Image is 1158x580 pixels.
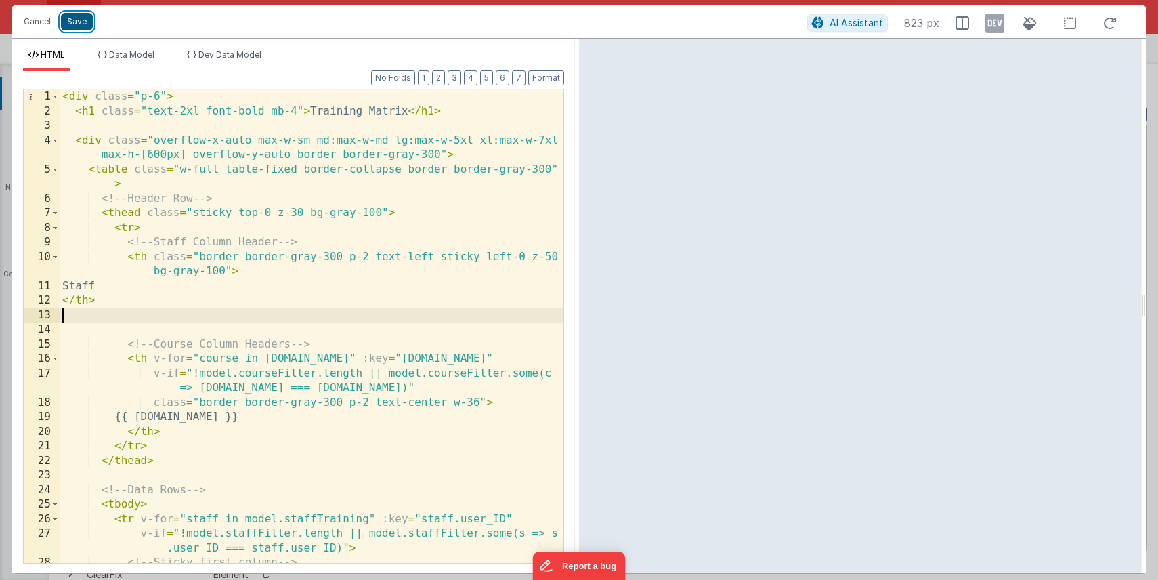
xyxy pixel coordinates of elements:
span: Data Model [109,49,154,60]
div: 9 [24,235,60,250]
div: 2 [24,104,60,119]
div: 16 [24,352,60,367]
div: 19 [24,410,60,425]
div: 10 [24,250,60,279]
div: 20 [24,425,60,440]
div: 23 [24,468,60,483]
iframe: Marker.io feedback button [533,552,626,580]
div: 24 [24,483,60,498]
div: 11 [24,279,60,294]
div: 7 [24,206,60,221]
button: 2 [432,70,445,85]
div: 5 [24,163,60,192]
div: 17 [24,367,60,396]
div: 6 [24,192,60,207]
div: 15 [24,337,60,352]
div: 3 [24,119,60,133]
div: 12 [24,293,60,308]
button: 4 [464,70,477,85]
button: 7 [512,70,526,85]
div: 14 [24,323,60,337]
div: 27 [24,526,60,556]
button: 1 [418,70,429,85]
div: 18 [24,396,60,411]
button: 5 [480,70,493,85]
div: 1 [24,89,60,104]
button: Format [528,70,564,85]
button: AI Assistant [807,14,888,32]
button: No Folds [371,70,415,85]
div: 13 [24,308,60,323]
span: AI Assistant [830,17,883,28]
span: HTML [41,49,65,60]
div: 8 [24,221,60,236]
span: Dev Data Model [198,49,261,60]
div: 22 [24,454,60,469]
div: 28 [24,556,60,571]
div: 21 [24,439,60,454]
button: 3 [448,70,461,85]
div: 4 [24,133,60,163]
button: Cancel [17,12,58,31]
div: 26 [24,512,60,527]
div: 25 [24,497,60,512]
button: 6 [496,70,509,85]
button: Save [61,13,93,30]
span: 823 px [904,15,939,31]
